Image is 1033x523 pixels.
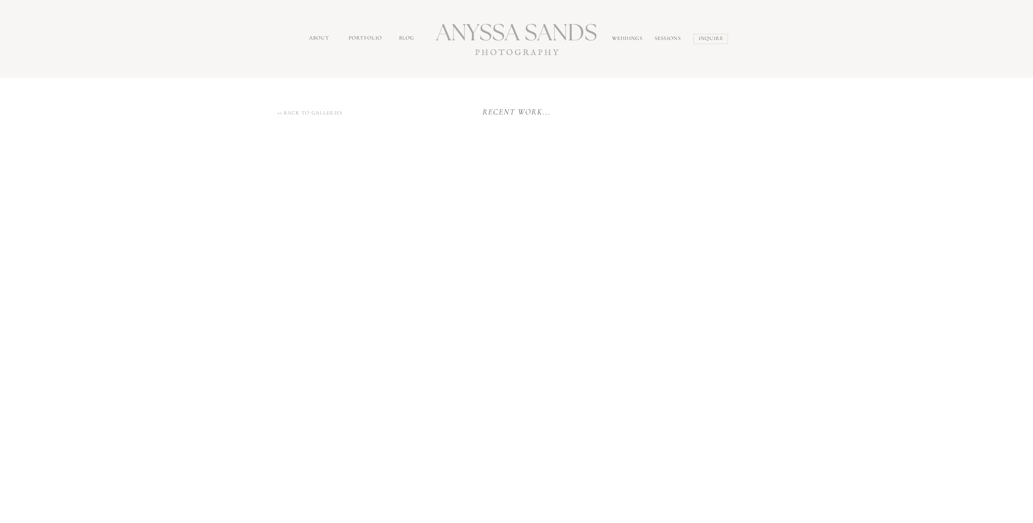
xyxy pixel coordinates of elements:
[612,35,646,44] a: Weddings
[699,35,725,44] a: inquire
[309,34,331,44] a: about
[399,34,418,44] a: Blog
[349,34,384,44] a: portfolio
[259,109,361,116] a: << back to galleries
[483,107,551,117] i: recent work...
[655,35,684,44] a: sessions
